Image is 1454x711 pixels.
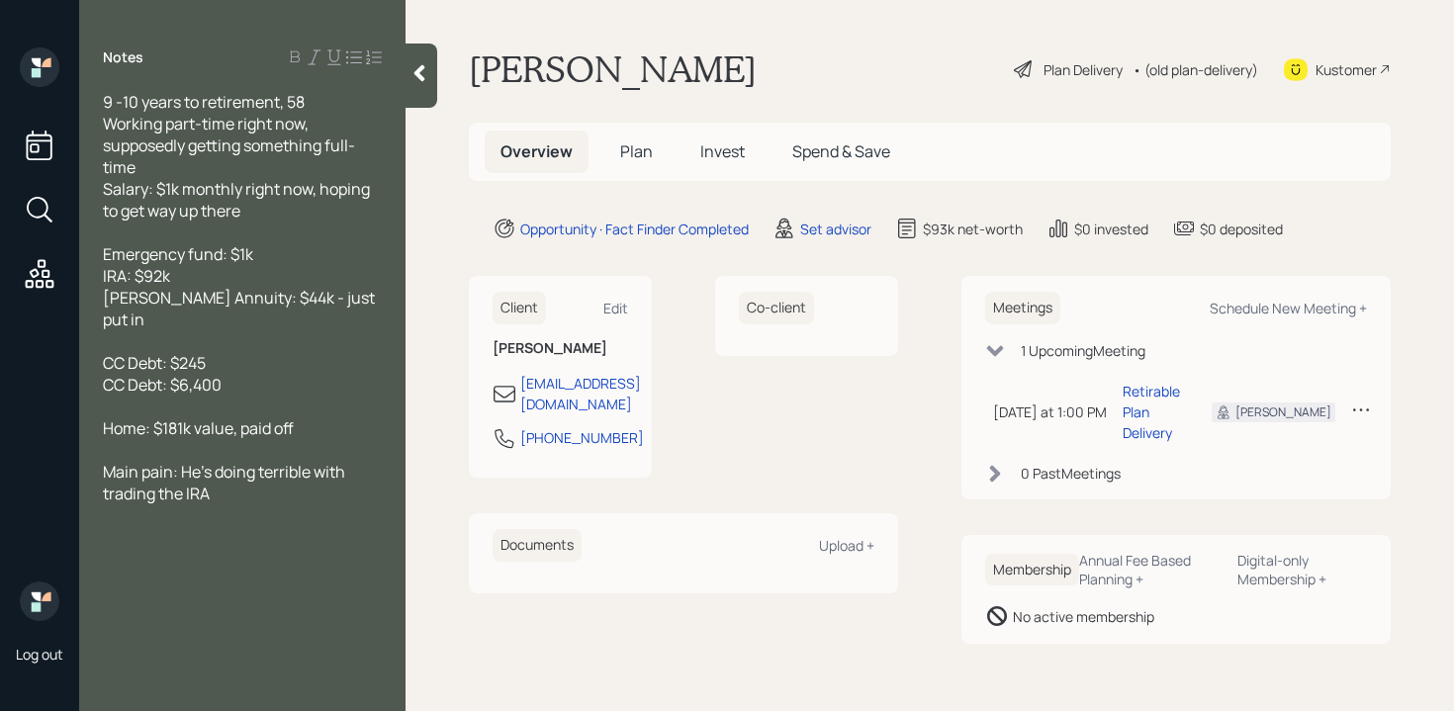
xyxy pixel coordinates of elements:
div: Set advisor [800,219,871,239]
span: Home: $181k value, paid off [103,417,294,439]
div: Edit [603,299,628,317]
span: Overview [500,140,573,162]
h6: [PERSON_NAME] [493,340,628,357]
div: Kustomer [1316,59,1377,80]
div: $0 deposited [1200,219,1283,239]
div: Retirable Plan Delivery [1123,381,1180,443]
span: CC Debt: $245 CC Debt: $6,400 [103,352,222,396]
h6: Meetings [985,292,1060,324]
div: Upload + [819,536,874,555]
h6: Documents [493,529,582,562]
div: Schedule New Meeting + [1210,299,1367,317]
span: Invest [700,140,745,162]
img: retirable_logo.png [20,581,59,621]
div: No active membership [1013,606,1154,627]
div: $0 invested [1074,219,1148,239]
div: 0 Past Meeting s [1021,463,1121,484]
span: Emergency fund: $1k IRA: $92k [PERSON_NAME] Annuity: $44k - just put in [103,243,378,330]
div: Annual Fee Based Planning + [1079,551,1222,588]
div: [EMAIL_ADDRESS][DOMAIN_NAME] [520,373,641,414]
div: [DATE] at 1:00 PM [993,401,1107,422]
h6: Client [493,292,546,324]
div: Digital-only Membership + [1237,551,1367,588]
div: • (old plan-delivery) [1133,59,1258,80]
span: Spend & Save [792,140,890,162]
label: Notes [103,47,143,67]
h1: [PERSON_NAME] [469,47,757,91]
div: Log out [16,645,63,664]
h6: Co-client [739,292,814,324]
span: Main pain: He's doing terrible with trading the IRA [103,461,348,504]
div: 1 Upcoming Meeting [1021,340,1145,361]
span: Plan [620,140,653,162]
div: Plan Delivery [1044,59,1123,80]
div: $93k net-worth [923,219,1023,239]
div: [PERSON_NAME] [1235,403,1331,421]
div: Opportunity · Fact Finder Completed [520,219,749,239]
span: 9 -10 years to retirement, 58 Working part-time right now, supposedly getting something full-time... [103,91,373,222]
div: [PHONE_NUMBER] [520,427,644,448]
h6: Membership [985,554,1079,586]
